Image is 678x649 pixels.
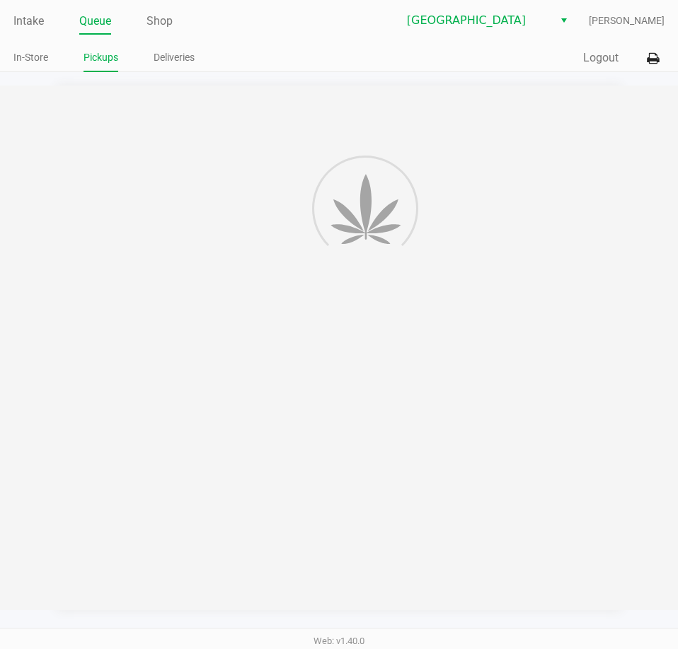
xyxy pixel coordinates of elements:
[146,11,173,31] a: Shop
[13,11,44,31] a: Intake
[154,49,195,66] a: Deliveries
[583,49,619,66] button: Logout
[84,49,118,66] a: Pickups
[79,11,111,31] a: Queue
[589,13,665,28] span: [PERSON_NAME]
[553,8,574,33] button: Select
[407,12,545,29] span: [GEOGRAPHIC_DATA]
[13,49,48,66] a: In-Store
[314,636,364,646] span: Web: v1.40.0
